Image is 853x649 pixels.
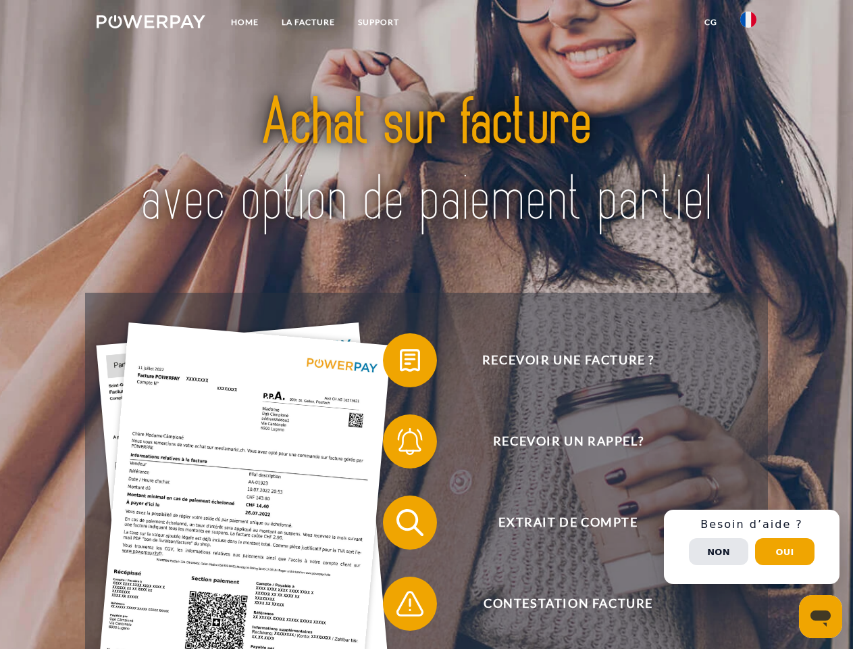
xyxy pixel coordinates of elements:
a: Support [346,10,411,34]
button: Recevoir une facture ? [383,333,734,387]
img: qb_bell.svg [393,425,427,458]
button: Extrait de compte [383,496,734,550]
img: qb_bill.svg [393,343,427,377]
span: Contestation Facture [403,577,733,631]
a: LA FACTURE [270,10,346,34]
div: Schnellhilfe [664,510,839,584]
a: Home [219,10,270,34]
span: Extrait de compte [403,496,733,550]
img: title-powerpay_fr.svg [129,65,724,259]
img: fr [740,11,756,28]
img: qb_search.svg [393,506,427,539]
span: Recevoir une facture ? [403,333,733,387]
img: qb_warning.svg [393,587,427,621]
iframe: Bouton de lancement de la fenêtre de messagerie [799,595,842,638]
button: Non [689,538,748,565]
button: Recevoir un rappel? [383,414,734,468]
a: CG [693,10,729,34]
button: Oui [755,538,815,565]
button: Contestation Facture [383,577,734,631]
span: Recevoir un rappel? [403,414,733,468]
h3: Besoin d’aide ? [672,518,831,531]
img: logo-powerpay-white.svg [97,15,205,28]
